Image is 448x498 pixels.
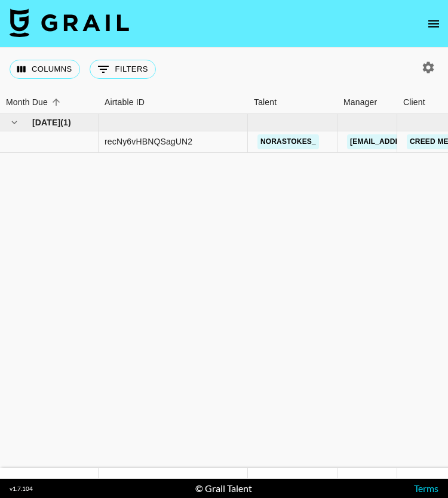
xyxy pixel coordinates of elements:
button: Select columns [10,60,80,79]
button: Show filters [90,60,156,79]
div: © Grail Talent [195,482,252,494]
button: hide children [6,114,23,131]
a: Terms [414,482,438,494]
span: [DATE] [32,116,60,128]
div: Talent [248,91,337,114]
div: Talent [254,91,277,114]
div: Airtable ID [105,91,145,114]
div: Manager [343,91,377,114]
div: Airtable ID [99,91,248,114]
div: Client [403,91,425,114]
div: Manager [337,91,397,114]
button: Sort [48,94,65,110]
a: norastokes_ [257,134,319,149]
span: ( 1 ) [60,116,71,128]
div: Month Due [6,91,48,114]
img: Grail Talent [10,8,129,37]
div: v 1.7.104 [10,485,33,493]
div: recNy6vHBNQSagUN2 [105,136,192,147]
button: open drawer [422,12,446,36]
